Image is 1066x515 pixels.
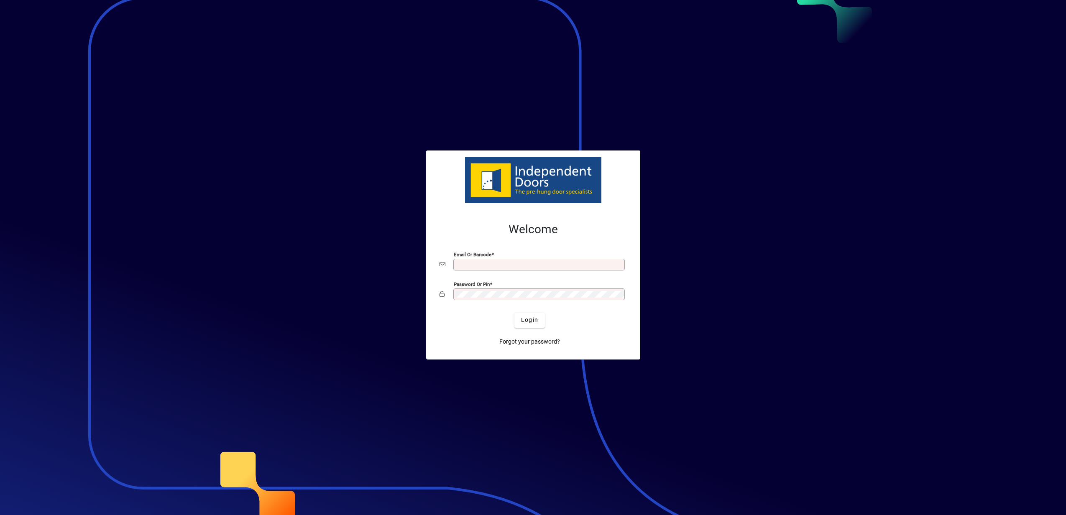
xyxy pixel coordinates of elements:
a: Forgot your password? [496,334,563,349]
mat-label: Password or Pin [454,281,490,287]
mat-label: Email or Barcode [454,251,491,257]
h2: Welcome [440,222,627,237]
span: Forgot your password? [499,337,560,346]
span: Login [521,316,538,324]
button: Login [514,313,545,328]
